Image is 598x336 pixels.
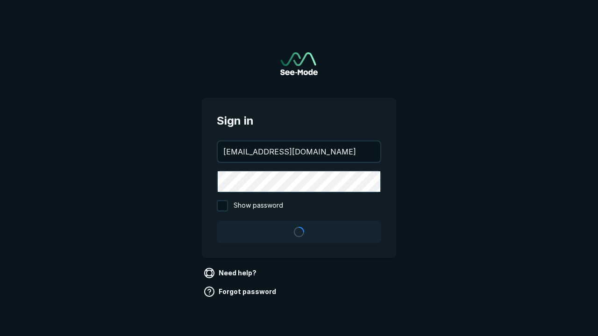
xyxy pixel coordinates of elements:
span: Sign in [217,112,381,129]
a: Need help? [202,266,260,280]
img: See-Mode Logo [280,52,318,75]
a: Forgot password [202,284,280,299]
input: your@email.com [218,141,380,162]
a: Go to sign in [280,52,318,75]
span: Show password [234,200,283,211]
